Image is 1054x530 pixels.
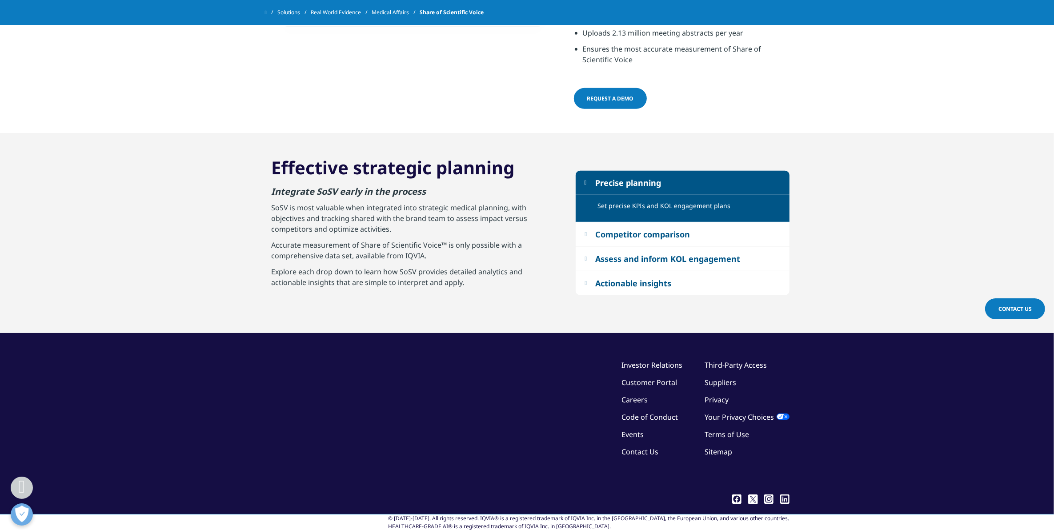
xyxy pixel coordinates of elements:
[705,447,733,457] a: Sitemap
[705,377,737,387] a: Suppliers
[576,271,789,295] button: Actionable insights
[574,88,647,109] a: Request a demo
[583,28,789,44] li: Uploads 2.13 million meeting abstracts per year
[576,247,789,271] button: Assess and inform KOL engagement
[985,298,1045,319] a: Contact Us
[595,229,690,240] div: Competitor comparison
[272,240,556,266] p: Accurate measurement of Share of Scientific Voice™ is only possible with a comprehensive data set...
[277,4,311,20] a: Solutions
[595,253,740,264] div: Assess and inform KOL engagement
[705,430,749,439] a: Terms of Use
[420,4,484,20] span: Share of Scientific Voice
[622,447,659,457] a: Contact Us
[576,171,789,195] button: Precise planning
[622,360,683,370] a: Investor Relations
[311,4,372,20] a: Real World Evidence
[998,305,1032,313] span: Contact Us
[595,177,661,188] div: Precise planning
[11,503,33,526] button: Open Preferences
[272,202,556,240] p: SoSV is most valuable when integrated into strategic medical planning, with objectives and tracki...
[622,412,678,422] a: Code of Conduct
[372,4,420,20] a: Medical Affairs
[576,222,789,246] button: Competitor comparison
[272,185,426,197] strong: Integrate SoSV early in the process
[587,95,633,102] span: Request a demo
[705,412,789,422] a: Your Privacy Choices
[272,155,515,186] h2: Effective strategic planning
[598,201,783,215] p: Set precise KPIs and KOL engagement plans
[705,360,767,370] a: Third-Party Access
[705,395,729,405] a: Privacy
[272,266,556,293] p: Explore each drop down to learn how SoSV provides detailed analytics and actionable insights that...
[622,430,644,439] a: Events
[595,278,671,289] div: Actionable insights
[583,44,789,70] li: Ensures the most accurate measurement of Share of Scientific Voice
[622,377,677,387] a: Customer Portal
[622,395,648,405] a: Careers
